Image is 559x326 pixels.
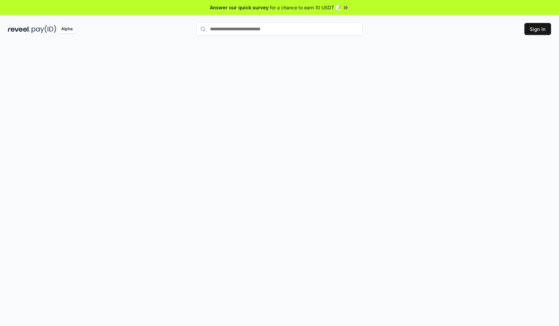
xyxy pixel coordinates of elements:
[524,23,551,35] button: Sign In
[32,25,56,33] img: pay_id
[58,25,76,33] div: Alpha
[270,4,341,11] span: for a chance to earn 10 USDT 📝
[8,25,30,33] img: reveel_dark
[210,4,269,11] span: Answer our quick survey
